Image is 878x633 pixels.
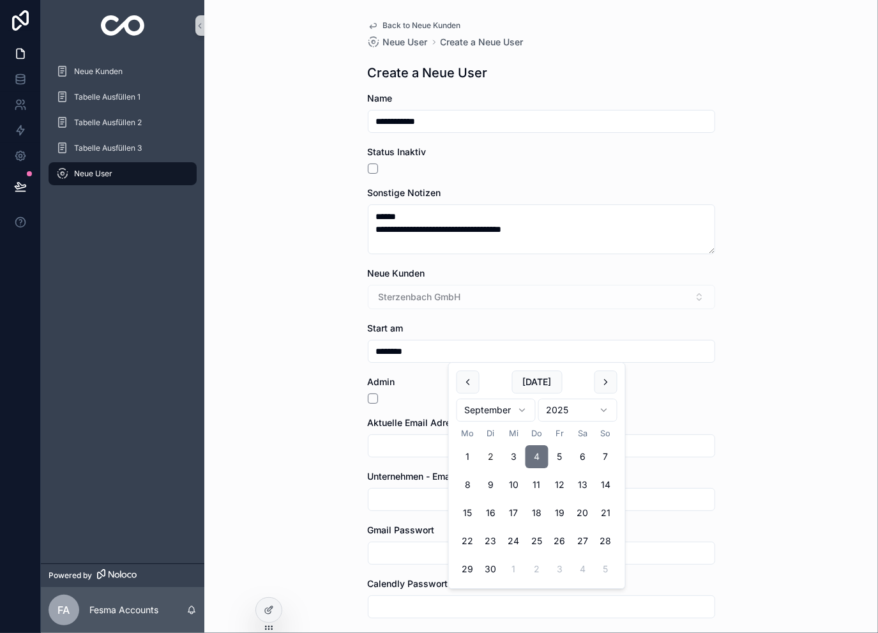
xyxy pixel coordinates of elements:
a: Tabelle Ausfüllen 1 [49,86,197,109]
span: FA [58,602,70,618]
button: Freitag, 19. September 2025 [549,501,571,524]
img: App logo [101,15,145,36]
span: Unternehmen - Email (GSuite) [368,471,493,482]
span: Neue Kunden [74,66,123,77]
button: Samstag, 13. September 2025 [571,473,594,496]
button: Donnerstag, 4. September 2025, selected [526,445,549,468]
th: Montag [457,427,480,440]
th: Samstag [571,427,594,440]
button: [DATE] [511,370,562,393]
a: Create a Neue User [441,36,524,49]
span: Aktuelle Email Adresse [368,417,467,428]
span: Status Inaktiv [368,146,427,157]
button: Mittwoch, 24. September 2025 [503,530,526,553]
a: Neue User [368,36,428,49]
button: Samstag, 4. Oktober 2025 [571,558,594,581]
th: Sonntag [594,427,617,440]
button: Donnerstag, 25. September 2025 [526,530,549,553]
span: Back to Neue Kunden [383,20,461,31]
span: Neue Kunden [368,268,425,278]
th: Dienstag [480,427,503,440]
button: Freitag, 3. Oktober 2025 [549,558,571,581]
th: Donnerstag [526,427,549,440]
span: Gmail Passwort [368,524,435,535]
button: Mittwoch, 3. September 2025 [503,445,526,468]
button: Donnerstag, 11. September 2025 [526,473,549,496]
button: Donnerstag, 18. September 2025 [526,501,549,524]
span: Sonstige Notizen [368,187,441,198]
a: Neue User [49,162,197,185]
button: Dienstag, 16. September 2025 [480,501,503,524]
button: Today, Dienstag, 2. September 2025 [480,445,503,468]
span: Name [368,93,393,103]
table: September 2025 [457,427,617,581]
button: Montag, 29. September 2025 [457,558,480,581]
a: Powered by [41,563,204,587]
span: Admin [368,376,395,387]
button: Dienstag, 23. September 2025 [480,530,503,553]
span: Neue User [383,36,428,49]
a: Back to Neue Kunden [368,20,461,31]
span: Tabelle Ausfüllen 2 [74,118,142,128]
button: Dienstag, 30. September 2025 [480,558,503,581]
button: Sonntag, 5. Oktober 2025 [594,558,617,581]
button: Montag, 1. September 2025 [457,445,480,468]
a: Tabelle Ausfüllen 2 [49,111,197,134]
span: Calendly Passwort [368,578,448,589]
button: Montag, 8. September 2025 [457,473,480,496]
button: Freitag, 26. September 2025 [549,530,571,553]
button: Mittwoch, 1. Oktober 2025 [503,558,526,581]
span: Powered by [49,570,92,581]
button: Sonntag, 7. September 2025 [594,445,617,468]
span: Tabelle Ausfüllen 3 [74,143,142,153]
button: Samstag, 20. September 2025 [571,501,594,524]
button: Samstag, 27. September 2025 [571,530,594,553]
button: Montag, 22. September 2025 [457,530,480,553]
div: scrollable content [41,51,204,202]
button: Montag, 15. September 2025 [457,501,480,524]
span: Neue User [74,169,112,179]
button: Dienstag, 9. September 2025 [480,473,503,496]
p: Fesma Accounts [89,604,158,616]
th: Mittwoch [503,427,526,440]
a: Neue Kunden [49,60,197,83]
button: Sonntag, 21. September 2025 [594,501,617,524]
span: Start am [368,323,404,333]
button: Freitag, 12. September 2025 [549,473,571,496]
button: Donnerstag, 2. Oktober 2025 [526,558,549,581]
button: Mittwoch, 17. September 2025 [503,501,526,524]
h1: Create a Neue User [368,64,488,82]
button: Freitag, 5. September 2025 [549,445,571,468]
span: Tabelle Ausfüllen 1 [74,92,140,102]
button: Mittwoch, 10. September 2025 [503,473,526,496]
button: Sonntag, 28. September 2025 [594,530,617,553]
th: Freitag [549,427,571,440]
button: Samstag, 6. September 2025 [571,445,594,468]
a: Tabelle Ausfüllen 3 [49,137,197,160]
button: Sonntag, 14. September 2025 [594,473,617,496]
